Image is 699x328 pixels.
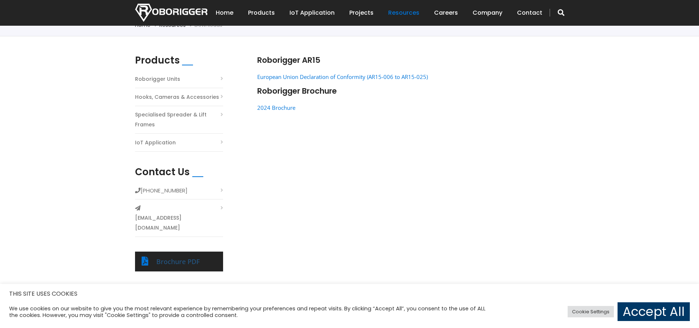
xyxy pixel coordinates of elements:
[618,302,690,321] a: Accept All
[257,104,295,111] a: 2024 Brochure
[568,306,614,317] a: Cookie Settings
[349,1,374,24] a: Projects
[135,4,207,22] img: Nortech
[135,138,176,148] a: IoT Application
[135,74,180,84] a: Roborigger Units
[248,1,275,24] a: Products
[9,305,486,318] div: We use cookies on our website to give you the most relevant experience by remembering your prefer...
[135,213,223,233] a: [EMAIL_ADDRESS][DOMAIN_NAME]
[257,86,541,96] h3: Roborigger Brochure
[257,55,541,65] h3: Roborigger AR15
[156,257,200,266] a: Brochure PDF
[135,92,219,102] a: Hooks, Cameras & Accessories
[135,21,150,29] a: Home
[434,1,458,24] a: Careers
[135,110,223,130] a: Specialised Spreader & Lift Frames
[517,1,542,24] a: Contact
[135,166,190,178] h2: Contact Us
[135,55,180,66] h2: Products
[216,1,233,24] a: Home
[290,1,335,24] a: IoT Application
[159,21,186,29] a: Resources
[9,289,690,299] h5: THIS SITE USES COOKIES
[473,1,502,24] a: Company
[388,1,419,24] a: Resources
[257,73,428,80] a: European Union Declaration of Conformity (AR15-006 to AR15-025)
[135,185,223,199] li: [PHONE_NUMBER]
